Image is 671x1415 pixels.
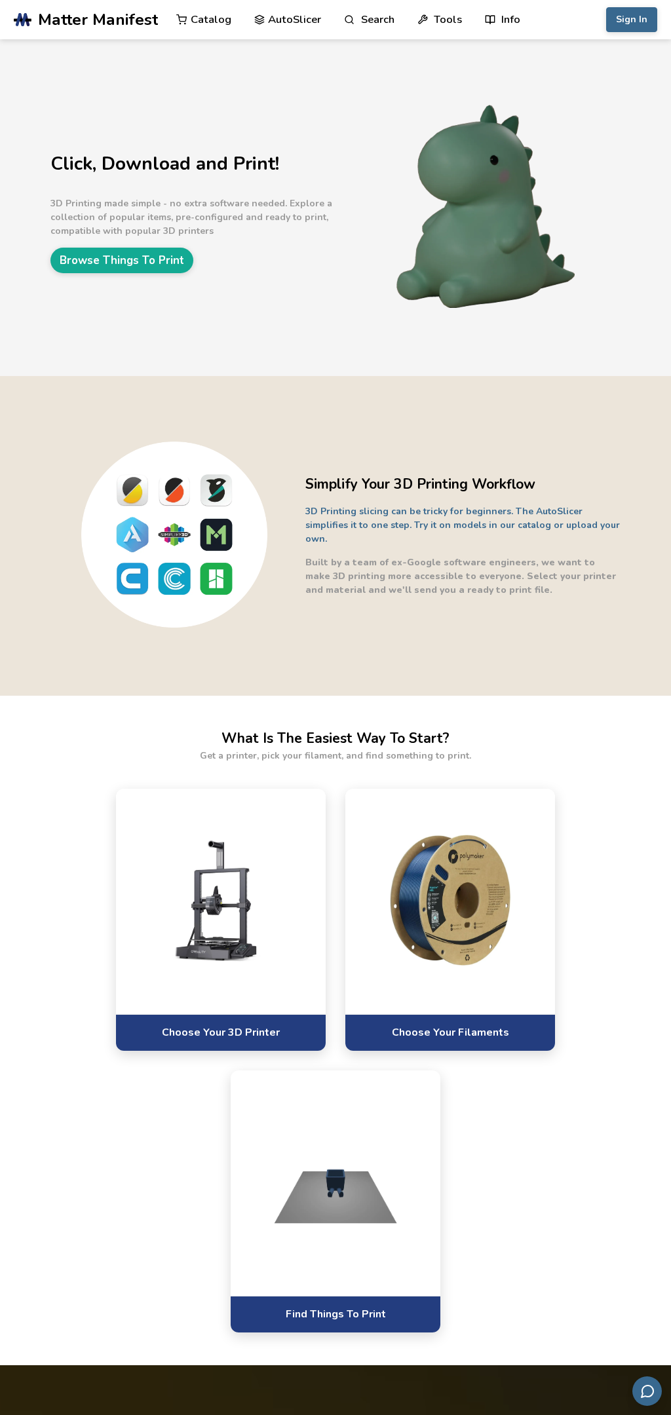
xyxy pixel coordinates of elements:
p: 3D Printing made simple - no extra software needed. Explore a collection of popular items, pre-co... [50,197,344,238]
img: Select materials [248,1116,423,1247]
h1: Click, Download and Print! [50,154,344,174]
img: Choose a printer [134,835,309,966]
h2: Simplify Your 3D Printing Workflow [305,474,621,495]
button: Send feedback via email [632,1376,662,1406]
p: Built by a team of ex-Google software engineers, we want to make 3D printing more accessible to e... [305,556,621,597]
span: Matter Manifest [38,10,158,29]
a: Choose Your 3D Printer [116,1014,326,1050]
a: Choose Your Filaments [345,1014,555,1050]
img: Pick software [363,835,538,966]
h2: What Is The Easiest Way To Start? [221,728,450,749]
p: Get a printer, pick your filament, and find something to print. [200,749,471,763]
p: 3D Printing slicing can be tricky for beginners. The AutoSlicer simplifies it to one step. Try it... [305,504,621,546]
button: Sign In [606,7,657,32]
a: Browse Things To Print [50,248,193,273]
a: Find Things To Print [231,1296,440,1332]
